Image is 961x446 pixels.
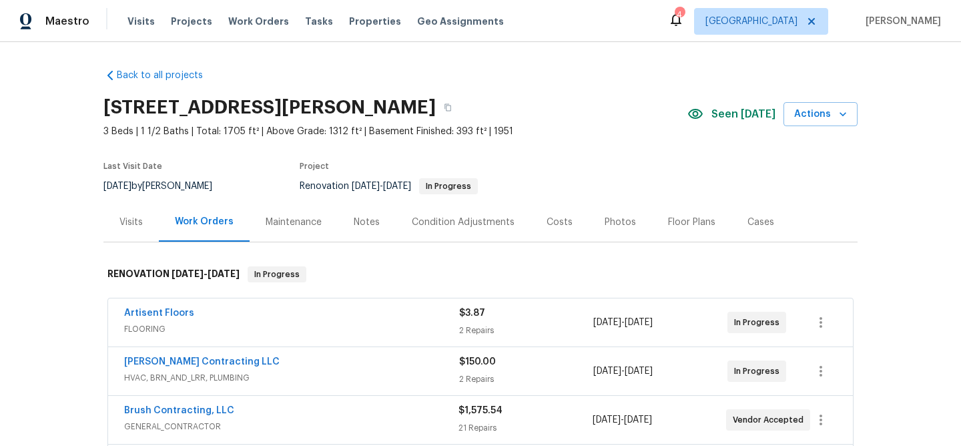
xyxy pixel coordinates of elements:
[103,253,858,296] div: RENOVATION [DATE]-[DATE]In Progress
[747,216,774,229] div: Cases
[417,15,504,28] span: Geo Assignments
[675,8,684,21] div: 4
[228,15,289,28] span: Work Orders
[783,102,858,127] button: Actions
[860,15,941,28] span: [PERSON_NAME]
[354,216,380,229] div: Notes
[352,182,380,191] span: [DATE]
[593,413,652,427] span: -
[103,182,131,191] span: [DATE]
[266,216,322,229] div: Maintenance
[459,324,593,337] div: 2 Repairs
[172,269,204,278] span: [DATE]
[124,406,234,415] a: Brush Contracting, LLC
[119,216,143,229] div: Visits
[249,268,305,281] span: In Progress
[624,415,652,425] span: [DATE]
[593,365,653,378] span: -
[593,367,621,376] span: [DATE]
[127,15,155,28] span: Visits
[305,17,333,26] span: Tasks
[172,269,240,278] span: -
[668,216,715,229] div: Floor Plans
[300,182,478,191] span: Renovation
[383,182,411,191] span: [DATE]
[711,107,775,121] span: Seen [DATE]
[705,15,797,28] span: [GEOGRAPHIC_DATA]
[103,162,162,170] span: Last Visit Date
[124,420,458,433] span: GENERAL_CONTRACTOR
[734,316,785,329] span: In Progress
[107,266,240,282] h6: RENOVATION
[420,182,476,190] span: In Progress
[103,125,687,138] span: 3 Beds | 1 1/2 Baths | Total: 1705 ft² | Above Grade: 1312 ft² | Basement Finished: 393 ft² | 1951
[103,69,232,82] a: Back to all projects
[175,215,234,228] div: Work Orders
[352,182,411,191] span: -
[208,269,240,278] span: [DATE]
[605,216,636,229] div: Photos
[124,322,459,336] span: FLOORING
[625,367,653,376] span: [DATE]
[458,406,503,415] span: $1,575.54
[734,365,785,378] span: In Progress
[436,95,460,120] button: Copy Address
[733,413,809,427] span: Vendor Accepted
[103,101,436,114] h2: [STREET_ADDRESS][PERSON_NAME]
[171,15,212,28] span: Projects
[593,415,621,425] span: [DATE]
[45,15,89,28] span: Maestro
[459,308,485,318] span: $3.87
[547,216,573,229] div: Costs
[103,178,228,194] div: by [PERSON_NAME]
[300,162,329,170] span: Project
[124,308,194,318] a: Artisent Floors
[124,357,280,367] a: [PERSON_NAME] Contracting LLC
[459,357,496,367] span: $150.00
[459,373,593,386] div: 2 Repairs
[593,316,653,329] span: -
[458,421,592,435] div: 21 Repairs
[412,216,515,229] div: Condition Adjustments
[625,318,653,327] span: [DATE]
[124,371,459,385] span: HVAC, BRN_AND_LRR, PLUMBING
[349,15,401,28] span: Properties
[794,106,847,123] span: Actions
[593,318,621,327] span: [DATE]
